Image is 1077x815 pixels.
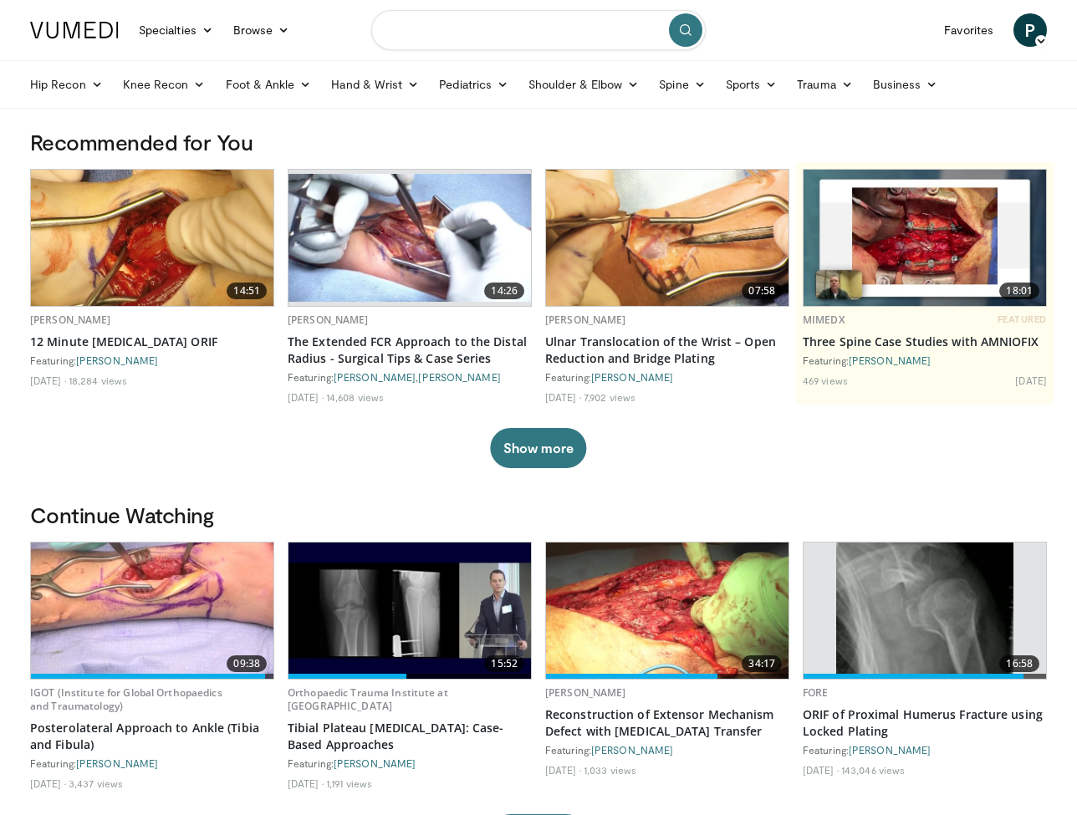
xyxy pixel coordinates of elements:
a: Tibial Plateau [MEDICAL_DATA]: Case-Based Approaches [288,720,532,753]
img: 15049d82-f456-4baa-b7b6-6be46ae61c79.620x360_q85_upscale.jpg [288,542,531,679]
span: 16:58 [999,655,1039,672]
img: Mighell_-_Locked_Plating_for_Proximal_Humerus_Fx_100008672_2.jpg.620x360_q85_upscale.jpg [836,542,1013,679]
li: 3,437 views [69,777,123,790]
a: [PERSON_NAME] [591,744,673,756]
a: Orthopaedic Trauma Institute at [GEOGRAPHIC_DATA] [288,685,448,713]
input: Search topics, interventions [371,10,706,50]
a: Shoulder & Elbow [518,68,649,101]
span: 07:58 [742,283,782,299]
li: 143,046 views [841,763,905,777]
a: Ulnar Translocation of the Wrist – Open Reduction and Bridge Plating [545,334,789,367]
a: [PERSON_NAME] [418,371,500,383]
a: [PERSON_NAME] [545,685,626,700]
div: Featuring: [545,743,789,756]
span: FEATURED [998,313,1047,325]
div: Featuring: [30,756,274,770]
a: 09:38 [31,542,273,679]
a: Knee Recon [113,68,216,101]
a: Business [863,68,948,101]
a: 18:01 [804,170,1046,306]
a: The Extended FCR Approach to the Distal Radius - Surgical Tips & Case Series [288,334,532,367]
a: Foot & Ankle [216,68,322,101]
div: Featuring: [803,743,1047,756]
li: [DATE] [288,390,324,404]
span: 34:17 [742,655,782,672]
img: 99621ec1-f93f-4954-926a-d628ad4370b3.jpg.620x360_q85_upscale.jpg [31,170,273,306]
img: 80c898ec-831a-42b7-be05-3ed5b3dfa407.620x360_q85_upscale.jpg [546,170,789,306]
a: 12 Minute [MEDICAL_DATA] ORIF [30,334,274,350]
span: 15:52 [484,655,524,672]
h3: Recommended for You [30,129,1047,155]
a: 34:17 [546,542,789,679]
a: 16:58 [804,542,1046,679]
a: P [1013,13,1047,47]
img: 47db561e-ce1f-445a-9469-341d8622efbc.620x360_q85_upscale.jpg [31,542,273,679]
div: Featuring: [803,354,1047,367]
li: 14,608 views [326,390,384,404]
a: Specialties [129,13,223,47]
a: 14:51 [31,170,273,306]
a: Three Spine Case Studies with AMNIOFIX [803,334,1047,350]
button: Show more [490,428,586,468]
a: IGOT (Institute for Global Orthopaedics and Traumatology) [30,685,222,713]
li: 469 views [803,374,848,387]
a: Browse [223,13,300,47]
a: [PERSON_NAME] [76,757,158,769]
a: Posterolateral Approach to Ankle (Tibia and Fibula) [30,720,274,753]
a: Sports [716,68,788,101]
li: [DATE] [288,777,324,790]
a: FORE [803,685,828,700]
a: ORIF of Proximal Humerus Fracture using Locked Plating [803,706,1047,740]
div: Featuring: [545,370,789,384]
img: 8c66ea21-07c1-451f-8ce9-a71e60376f3c.620x360_q85_upscale.jpg [546,542,789,679]
a: Reconstruction of Extensor Mechanism Defect with [MEDICAL_DATA] Transfer [545,706,789,740]
li: 7,902 views [584,390,635,404]
div: Featuring: , [288,370,532,384]
div: Featuring: [288,756,532,770]
span: 14:51 [227,283,267,299]
li: 1,033 views [584,763,636,777]
a: [PERSON_NAME] [30,313,111,327]
li: [DATE] [803,763,839,777]
h3: Continue Watching [30,502,1047,528]
a: [PERSON_NAME] [288,313,369,327]
a: Pediatrics [429,68,518,101]
a: Hand & Wrist [321,68,429,101]
a: [PERSON_NAME] [334,757,416,769]
a: [PERSON_NAME] [849,354,931,366]
a: Hip Recon [20,68,113,101]
img: 2c6ec3c6-68ea-4c94-873f-422dc06e1622.620x360_q85_upscale.jpg [288,174,531,302]
a: [PERSON_NAME] [849,744,931,756]
a: Spine [649,68,715,101]
li: [DATE] [30,777,66,790]
span: 18:01 [999,283,1039,299]
img: VuMedi Logo [30,22,119,38]
li: [DATE] [545,390,581,404]
a: Favorites [934,13,1003,47]
li: [DATE] [545,763,581,777]
a: [PERSON_NAME] [76,354,158,366]
li: [DATE] [1015,374,1047,387]
a: Trauma [787,68,863,101]
a: [PERSON_NAME] [334,371,416,383]
a: [PERSON_NAME] [545,313,626,327]
li: 18,284 views [69,374,127,387]
a: 14:26 [288,170,531,306]
img: 34c974b5-e942-4b60-b0f4-1f83c610957b.620x360_q85_upscale.jpg [804,170,1046,306]
span: 14:26 [484,283,524,299]
li: [DATE] [30,374,66,387]
span: 09:38 [227,655,267,672]
div: Featuring: [30,354,274,367]
a: 07:58 [546,170,789,306]
a: 15:52 [288,542,531,679]
a: MIMEDX [803,313,845,327]
a: [PERSON_NAME] [591,371,673,383]
li: 1,191 views [326,777,372,790]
